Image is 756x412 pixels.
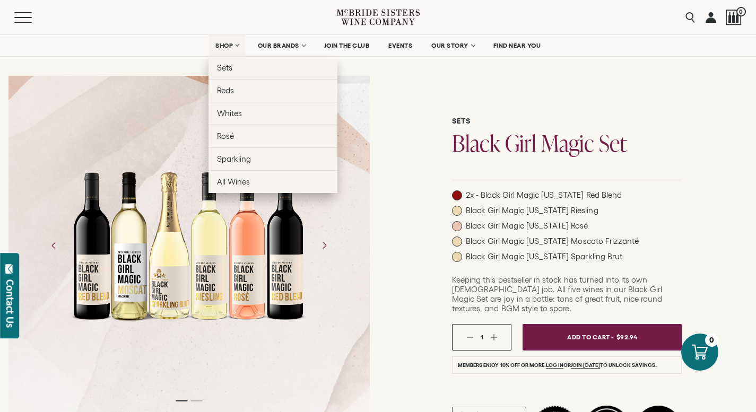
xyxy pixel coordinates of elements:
span: All Wines [217,177,250,186]
span: Add To Cart - [567,329,614,345]
div: 0 [705,334,718,347]
a: SHOP [208,35,246,56]
span: Black Girl Magic [US_STATE] Moscato Frizzanté [466,236,639,246]
a: Rosé [208,125,337,147]
a: All Wines [208,170,337,193]
a: OUR STORY [424,35,481,56]
li: Members enjoy 10% off or more. or to unlock savings. [452,356,682,374]
a: EVENTS [381,35,419,56]
div: Contact Us [5,279,15,328]
a: JOIN THE CLUB [317,35,377,56]
span: Reds [217,86,234,95]
a: Whites [208,102,337,125]
a: OUR BRANDS [251,35,312,56]
span: Black Girl Magic [US_STATE] Riesling [466,206,598,215]
span: Keeping this bestseller in stock has turned into its own [DEMOGRAPHIC_DATA] job. All five wines i... [452,275,662,313]
span: SHOP [215,42,233,49]
h1: Black Girl Magic Set [452,132,682,154]
span: OUR BRANDS [258,42,299,49]
a: Sets [208,56,337,79]
a: Reds [208,79,337,102]
button: Mobile Menu Trigger [14,12,53,23]
span: 1 [481,334,483,340]
span: Black Girl Magic [US_STATE] Sparkling Brut [466,252,622,261]
button: Add To Cart - $92.94 [523,324,682,350]
span: $92.94 [616,329,638,345]
span: Rosé [217,132,234,141]
span: 0 [736,7,746,16]
a: Sparkling [208,147,337,170]
span: Sets [217,63,232,72]
span: 2x - Black Girl Magic [US_STATE] Red Blend [466,190,622,200]
a: join [DATE] [571,362,600,369]
span: Whites [217,109,242,118]
span: JOIN THE CLUB [324,42,370,49]
span: Sparkling [217,154,251,163]
span: OUR STORY [431,42,468,49]
li: Page dot 1 [176,400,187,401]
button: Previous [40,232,68,259]
span: Black Girl Magic [US_STATE] Rosé [466,221,588,231]
h6: Sets [452,117,682,126]
a: Log in [546,362,563,369]
span: FIND NEAR YOU [493,42,541,49]
a: FIND NEAR YOU [486,35,548,56]
li: Page dot 2 [190,400,202,401]
span: EVENTS [388,42,412,49]
button: Next [310,232,338,259]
